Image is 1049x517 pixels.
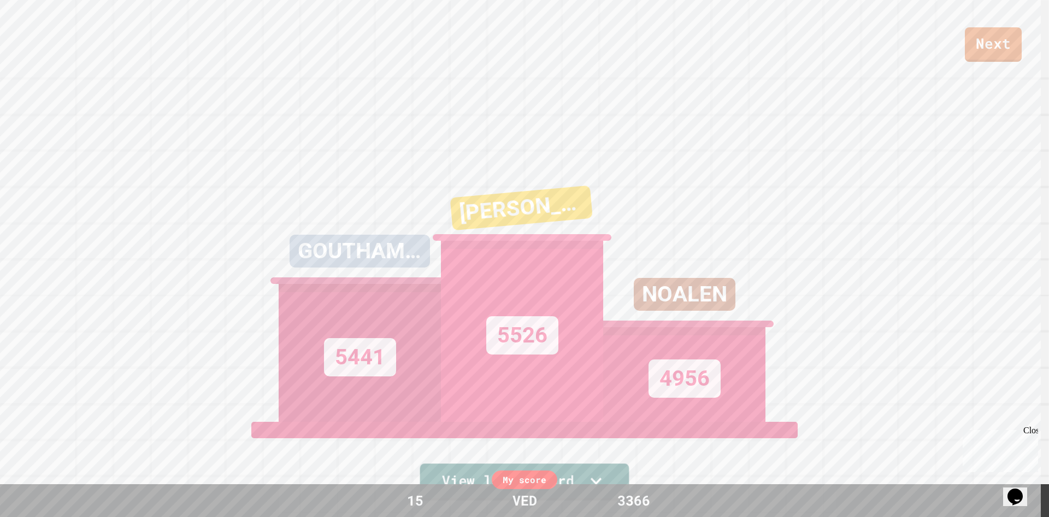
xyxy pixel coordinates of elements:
[502,490,548,511] div: VED
[486,316,558,355] div: 5526
[374,490,456,511] div: 15
[649,359,721,398] div: 4956
[290,235,430,268] div: GOUTHAM KR
[634,278,735,311] div: NOALEN
[450,185,593,231] div: [PERSON_NAME]
[492,470,557,489] div: My score
[965,27,1022,62] a: Next
[958,426,1038,472] iframe: chat widget
[1003,473,1038,506] iframe: chat widget
[4,4,75,69] div: Chat with us now!Close
[324,338,396,376] div: 5441
[593,490,675,511] div: 3366
[420,463,629,501] a: View leaderboard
